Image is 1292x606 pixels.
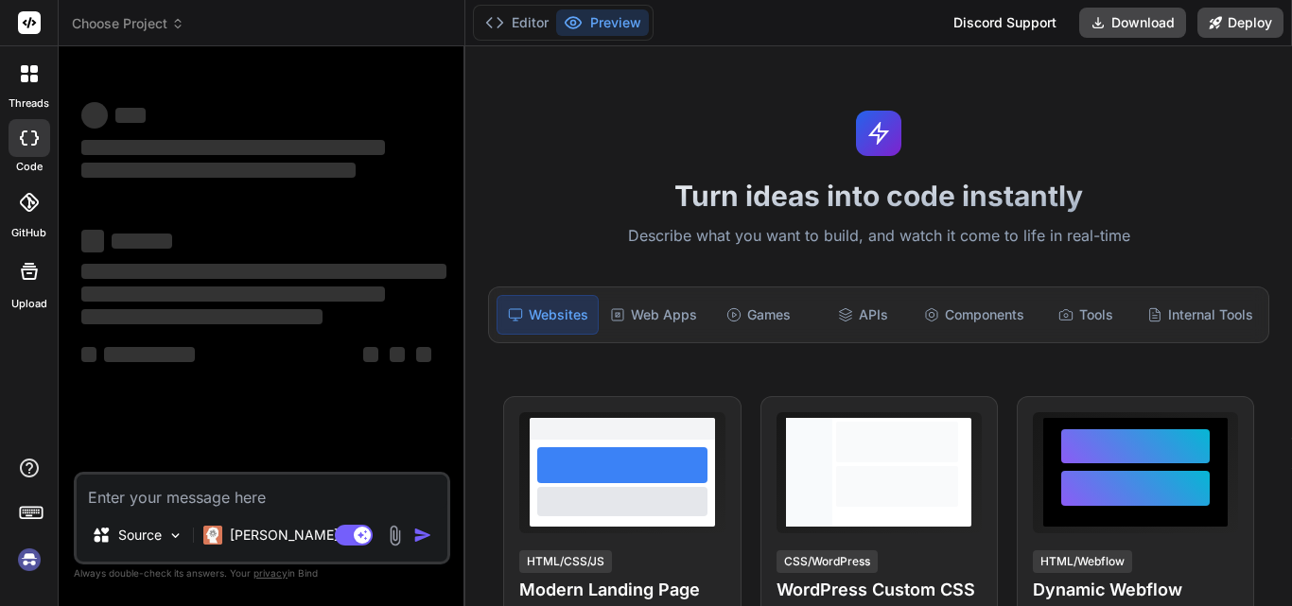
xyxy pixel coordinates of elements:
span: Choose Project [72,14,184,33]
span: privacy [253,567,288,579]
div: Websites [497,295,599,335]
div: HTML/CSS/JS [519,550,612,573]
label: Upload [11,296,47,312]
button: Editor [478,9,556,36]
span: ‌ [81,102,108,129]
span: ‌ [363,347,378,362]
div: Tools [1036,295,1136,335]
div: Components [917,295,1032,335]
span: ‌ [81,286,385,302]
span: ‌ [81,163,356,178]
span: ‌ [112,234,172,249]
div: CSS/WordPress [777,550,878,573]
img: icon [413,526,432,545]
span: ‌ [416,347,431,362]
div: Internal Tools [1140,295,1261,335]
div: Discord Support [942,8,1068,38]
span: ‌ [81,347,96,362]
div: Web Apps [602,295,705,335]
h4: WordPress Custom CSS [777,577,982,603]
p: [PERSON_NAME] 4 S.. [230,526,371,545]
span: ‌ [81,264,446,279]
img: attachment [384,525,406,546]
button: Deploy [1197,8,1283,38]
label: threads [9,95,49,112]
span: ‌ [115,108,146,123]
button: Preview [556,9,649,36]
label: code [16,159,43,175]
span: ‌ [81,309,323,324]
span: ‌ [81,140,385,155]
p: Describe what you want to build, and watch it come to life in real-time [477,224,1281,249]
div: Games [708,295,809,335]
img: Pick Models [167,528,183,544]
h1: Turn ideas into code instantly [477,179,1281,213]
div: APIs [812,295,913,335]
img: Claude 4 Sonnet [203,526,222,545]
p: Source [118,526,162,545]
h4: Modern Landing Page [519,577,725,603]
img: signin [13,544,45,576]
label: GitHub [11,225,46,241]
span: ‌ [81,230,104,252]
span: ‌ [390,347,405,362]
button: Download [1079,8,1186,38]
p: Always double-check its answers. Your in Bind [74,564,450,582]
span: ‌ [104,347,195,362]
div: HTML/Webflow [1033,550,1132,573]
